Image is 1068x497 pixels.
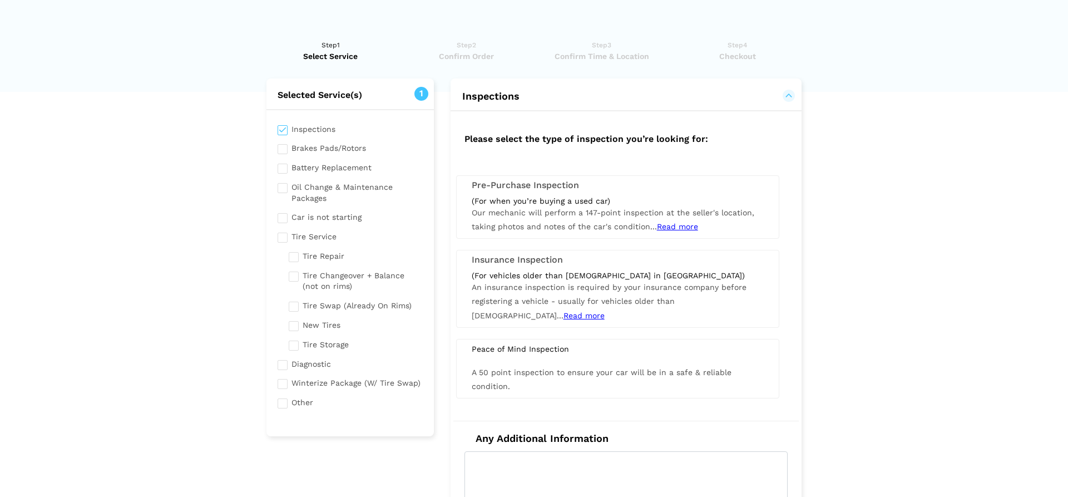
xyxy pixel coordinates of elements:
[472,208,754,231] span: Our mechanic will perform a 147-point inspection at the seller's location, taking photos and note...
[537,51,666,62] span: Confirm Time & Location
[414,87,428,101] span: 1
[463,344,772,354] div: Peace of Mind Inspection
[673,51,802,62] span: Checkout
[563,311,605,320] span: Read more
[657,222,698,231] span: Read more
[402,51,531,62] span: Confirm Order
[472,368,731,391] span: A 50 point inspection to ensure your car will be in a safe & reliable condition.
[472,255,764,265] h3: Insurance Inspection
[537,40,666,62] a: Step3
[472,196,764,206] div: (For when you’re buying a used car)
[464,432,788,445] h4: Any Additional Information
[266,51,395,62] span: Select Service
[472,283,746,319] span: An insurance inspection is required by your insurance company before registering a vehicle - usua...
[266,40,395,62] a: Step1
[462,90,790,103] button: Inspections
[402,40,531,62] a: Step2
[266,90,434,101] h2: Selected Service(s)
[472,270,764,281] div: (For vehicles older than [DEMOGRAPHIC_DATA] in [GEOGRAPHIC_DATA])
[453,122,799,153] h2: Please select the type of inspection you’re looking for:
[673,40,802,62] a: Step4
[472,180,764,190] h3: Pre-Purchase Inspection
